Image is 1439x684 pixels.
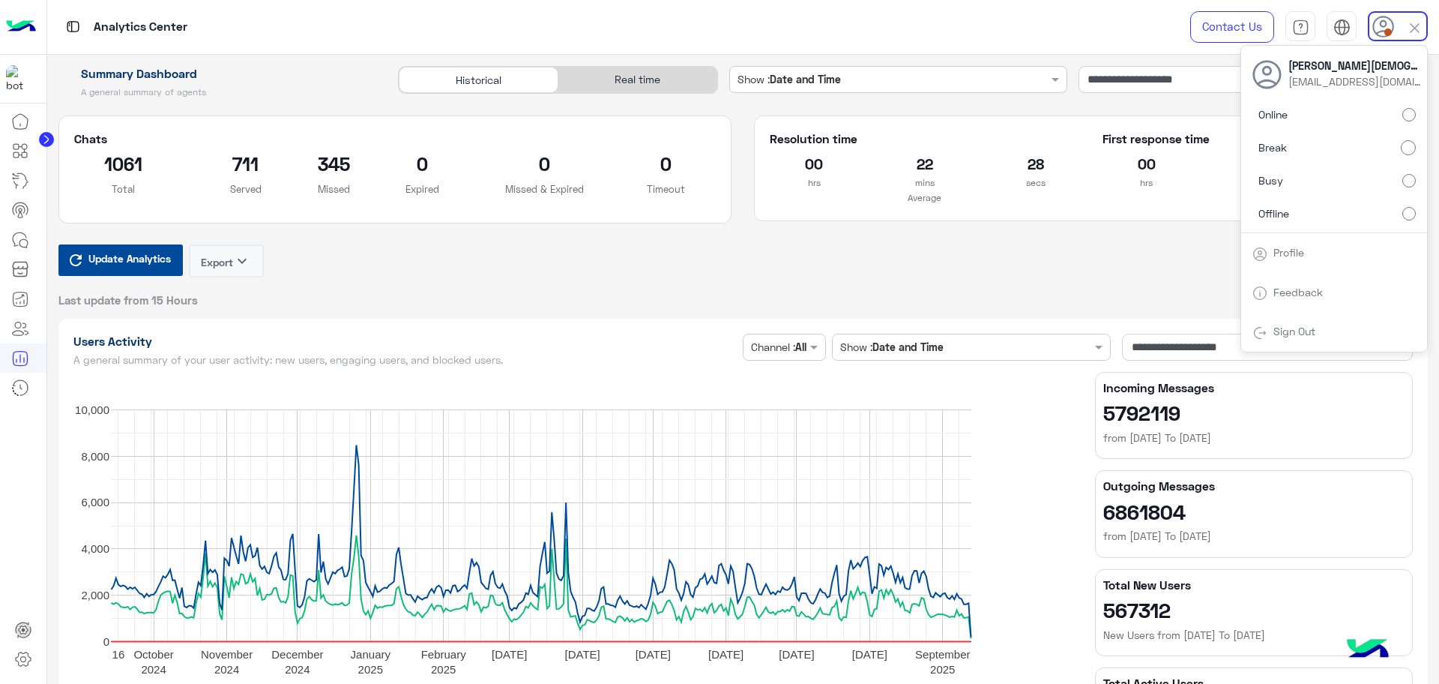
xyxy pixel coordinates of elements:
[73,334,737,349] h1: Users Activity
[1342,624,1394,676] img: hulul-logo.png
[770,131,1079,146] h5: Resolution time
[1103,598,1405,622] h2: 567312
[372,181,472,196] p: Expired
[318,151,350,175] h2: 345
[881,151,969,175] h2: 22
[1102,190,1412,205] p: Average
[881,175,969,190] p: mins
[915,647,970,660] text: September
[770,151,858,175] h2: 00
[358,662,382,675] text: 2025
[617,181,717,196] p: Timeout
[1103,577,1405,592] h5: Total New Users
[495,181,594,196] p: Missed & Expired
[1252,286,1267,301] img: tab
[564,647,600,660] text: [DATE]
[1190,11,1274,43] a: Contact Us
[1258,205,1289,221] span: Offline
[1103,499,1405,523] h2: 6861804
[1402,207,1416,220] input: Offline
[617,151,717,175] h2: 0
[94,17,187,37] p: Analytics Center
[1285,11,1315,43] a: tab
[1252,325,1267,340] img: tab
[112,647,124,660] text: 16
[350,647,390,660] text: January
[318,181,350,196] p: Missed
[6,65,33,92] img: 1403182699927242
[1406,19,1423,37] img: close
[58,86,381,98] h5: A general summary of agents
[81,588,109,601] text: 2,000
[75,403,109,415] text: 10,000
[1258,106,1288,122] span: Online
[399,67,558,93] div: Historical
[58,244,183,276] button: Update Analytics
[558,67,717,93] div: Real time
[81,449,109,462] text: 8,000
[214,662,238,675] text: 2024
[271,647,323,660] text: December
[1103,478,1405,493] h5: Outgoing Messages
[1288,58,1423,73] span: [PERSON_NAME][DEMOGRAPHIC_DATA]
[1102,151,1191,175] h2: 00
[635,647,670,660] text: [DATE]
[992,175,1080,190] p: secs
[1103,529,1405,544] h6: from [DATE] To [DATE]
[103,634,109,647] text: 0
[1401,140,1416,155] input: Break
[1258,139,1287,155] span: Break
[420,647,466,660] text: February
[1273,325,1315,337] a: Sign Out
[779,647,814,660] text: [DATE]
[1103,430,1405,445] h6: from [DATE] To [DATE]
[58,66,381,81] h1: Summary Dashboard
[1402,174,1416,187] input: Busy
[1102,131,1412,146] h5: First response time
[1213,175,1301,190] p: mins
[851,647,887,660] text: [DATE]
[708,647,743,660] text: [DATE]
[64,17,82,36] img: tab
[431,662,456,675] text: 2025
[372,151,472,175] h2: 0
[189,244,264,277] button: Exportkeyboard_arrow_down
[233,252,251,270] i: keyboard_arrow_down
[81,496,109,508] text: 6,000
[930,662,955,675] text: 2025
[992,151,1080,175] h2: 28
[1103,380,1405,395] h5: Incoming Messages
[1252,247,1267,262] img: tab
[1402,108,1416,121] input: Online
[74,151,174,175] h2: 1061
[74,181,174,196] p: Total
[1273,246,1304,259] a: Profile
[196,181,295,196] p: Served
[770,190,1079,205] p: Average
[196,151,295,175] h2: 711
[285,662,310,675] text: 2024
[1292,19,1309,36] img: tab
[492,647,527,660] text: [DATE]
[770,175,858,190] p: hrs
[1213,151,1301,175] h2: 11
[1288,73,1423,89] span: [EMAIL_ADDRESS][DOMAIN_NAME]
[141,662,166,675] text: 2024
[1258,172,1283,188] span: Busy
[1103,400,1405,424] h2: 5792119
[73,354,737,366] h5: A general summary of your user activity: new users, engaging users, and blocked users.
[85,248,175,268] span: Update Analytics
[74,131,717,146] h5: Chats
[201,647,253,660] text: November
[1273,286,1323,298] a: Feedback
[133,647,173,660] text: October
[1103,628,1405,643] h6: New Users from [DATE] To [DATE]
[81,542,109,555] text: 4,000
[1102,175,1191,190] p: hrs
[6,11,36,43] img: Logo
[1333,19,1351,36] img: tab
[58,292,198,307] span: Last update from 15 Hours
[495,151,594,175] h2: 0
